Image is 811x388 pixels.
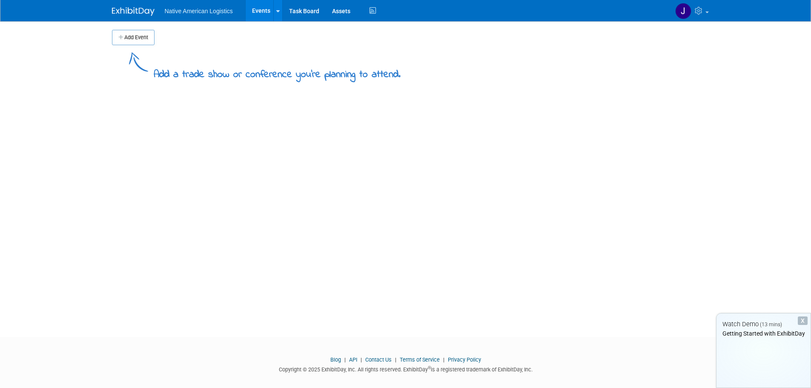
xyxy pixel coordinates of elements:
a: Contact Us [365,356,392,363]
sup: ® [428,365,431,370]
span: (13 mins) [760,322,782,328]
span: | [358,356,364,363]
div: Watch Demo [716,320,811,329]
img: Jeff Berlin [675,3,691,19]
a: API [349,356,357,363]
a: Privacy Policy [448,356,481,363]
img: ExhibitDay [112,7,155,16]
a: Terms of Service [400,356,440,363]
span: | [441,356,447,363]
span: Native American Logistics [165,8,233,14]
span: | [342,356,348,363]
button: Add Event [112,30,155,45]
div: Dismiss [798,316,808,325]
div: Add a trade show or conference you're planning to attend. [154,61,401,82]
div: Getting Started with ExhibitDay [716,329,811,338]
a: Blog [330,356,341,363]
span: | [393,356,398,363]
